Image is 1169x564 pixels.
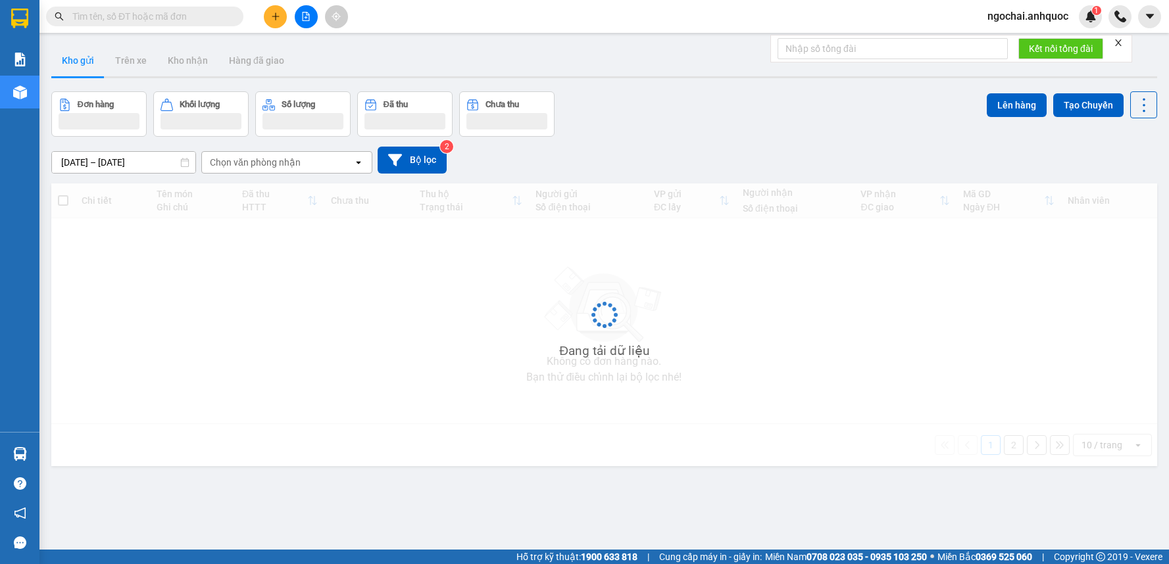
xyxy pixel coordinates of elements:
span: Miền Bắc [937,550,1032,564]
span: Hỗ trợ kỹ thuật: [516,550,637,564]
div: Số lượng [282,100,315,109]
span: ⚪️ [930,554,934,559]
span: Cung cấp máy in - giấy in: [659,550,762,564]
button: Hàng đã giao [218,45,295,76]
button: Kết nối tổng đài [1018,38,1103,59]
span: Kết nối tổng đài [1029,41,1093,56]
input: Select a date range. [52,152,195,173]
input: Nhập số tổng đài [778,38,1008,59]
button: Lên hàng [987,93,1047,117]
button: Khối lượng [153,91,249,137]
span: 1 [1094,6,1099,15]
span: message [14,536,26,549]
div: Khối lượng [180,100,220,109]
span: question-circle [14,477,26,490]
strong: 0708 023 035 - 0935 103 250 [807,552,927,562]
div: Chưa thu [485,100,519,109]
div: Đang tải dữ liệu [559,341,649,361]
span: copyright [1096,552,1105,561]
span: close [1114,38,1123,47]
span: | [647,550,649,564]
button: aim [325,5,348,28]
span: file-add [301,12,311,21]
div: Đơn hàng [78,100,114,109]
button: Tạo Chuyến [1053,93,1124,117]
input: Tìm tên, số ĐT hoặc mã đơn [72,9,228,24]
button: file-add [295,5,318,28]
sup: 1 [1092,6,1101,15]
span: plus [271,12,280,21]
img: warehouse-icon [13,447,27,461]
sup: 2 [440,140,453,153]
span: search [55,12,64,21]
strong: 1900 633 818 [581,552,637,562]
button: Số lượng [255,91,351,137]
span: caret-down [1144,11,1156,22]
span: | [1042,550,1044,564]
div: Chọn văn phòng nhận [210,156,301,169]
button: plus [264,5,287,28]
button: Bộ lọc [378,147,447,174]
img: icon-new-feature [1085,11,1097,22]
span: notification [14,507,26,519]
img: phone-icon [1114,11,1126,22]
img: warehouse-icon [13,85,27,99]
button: Kho nhận [157,45,218,76]
button: Đơn hàng [51,91,147,137]
button: Đã thu [357,91,453,137]
img: solution-icon [13,53,27,66]
svg: open [353,157,364,168]
div: Đã thu [384,100,408,109]
button: Kho gửi [51,45,105,76]
button: Trên xe [105,45,157,76]
span: Miền Nam [765,550,927,564]
span: ngochai.anhquoc [977,8,1079,24]
strong: 0369 525 060 [976,552,1032,562]
img: logo-vxr [11,9,28,28]
button: caret-down [1138,5,1161,28]
span: aim [332,12,341,21]
button: Chưa thu [459,91,555,137]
